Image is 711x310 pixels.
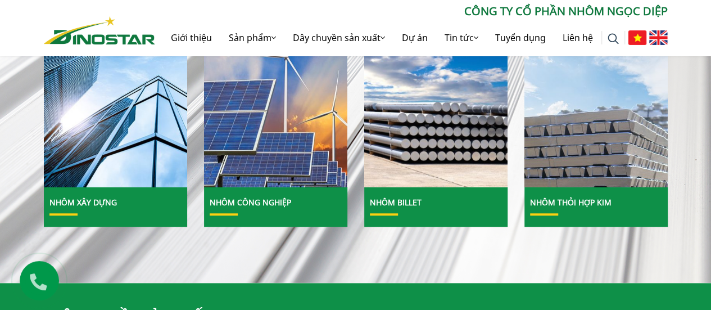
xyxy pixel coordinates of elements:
img: Nhôm Thỏi hợp kim [524,11,667,187]
img: Tiếng Việt [628,30,646,45]
a: Nhôm Công nghiệp [204,12,347,187]
img: Nhôm Công nghiệp [203,11,347,187]
a: Nhôm Billet [370,197,422,208]
a: Dự án [393,20,436,56]
a: Nhôm Thỏi hợp kim [530,197,612,208]
img: Nhôm Xây dựng [43,11,187,187]
a: Liên hệ [554,20,601,56]
a: Dây chuyền sản xuất [284,20,393,56]
a: Nhôm Xây dựng [44,12,187,187]
a: Nhôm Thỏi hợp kim [524,12,668,187]
a: Tin tức [436,20,487,56]
a: Nhôm Xây dựng [49,197,117,208]
a: Nhôm Dinostar [44,14,155,44]
a: Nhôm Công nghiệp [210,197,291,208]
a: Giới thiệu [162,20,220,56]
a: Nhôm Billet [364,12,508,187]
img: English [649,30,668,45]
a: Sản phẩm [220,20,284,56]
img: Nhôm Dinostar [44,16,155,44]
a: Tuyển dụng [487,20,554,56]
p: CÔNG TY CỔ PHẦN NHÔM NGỌC DIỆP [155,3,668,20]
img: search [608,33,619,44]
img: Nhôm Billet [364,11,507,187]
